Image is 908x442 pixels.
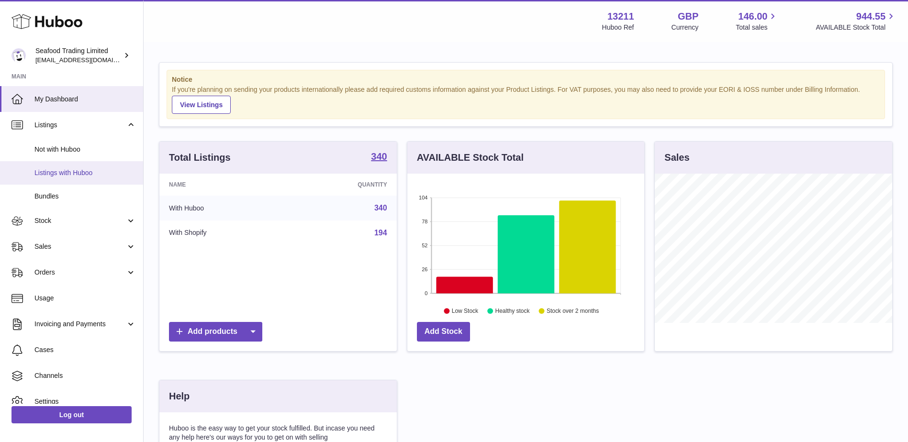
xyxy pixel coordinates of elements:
[547,308,599,314] text: Stock over 2 months
[371,152,387,161] strong: 340
[34,95,136,104] span: My Dashboard
[159,221,287,245] td: With Shopify
[169,151,231,164] h3: Total Listings
[672,23,699,32] div: Currency
[35,56,141,64] span: [EMAIL_ADDRESS][DOMAIN_NAME]
[34,242,126,251] span: Sales
[35,46,122,65] div: Seafood Trading Limited
[34,294,136,303] span: Usage
[371,152,387,163] a: 340
[287,174,396,196] th: Quantity
[374,204,387,212] a: 340
[34,320,126,329] span: Invoicing and Payments
[11,48,26,63] img: online@rickstein.com
[417,322,470,342] a: Add Stock
[422,219,427,224] text: 78
[169,322,262,342] a: Add products
[34,268,126,277] span: Orders
[602,23,634,32] div: Huboo Ref
[159,196,287,221] td: With Huboo
[422,266,427,272] text: 26
[495,308,530,314] text: Healthy stock
[419,195,427,200] text: 104
[159,174,287,196] th: Name
[425,290,427,296] text: 0
[816,23,897,32] span: AVAILABLE Stock Total
[678,10,698,23] strong: GBP
[34,121,126,130] span: Listings
[422,243,427,248] text: 52
[417,151,524,164] h3: AVAILABLE Stock Total
[11,406,132,423] a: Log out
[34,145,136,154] span: Not with Huboo
[452,308,479,314] text: Low Stock
[34,168,136,177] span: Listings with Huboo
[34,371,136,380] span: Channels
[736,10,778,32] a: 146.00 Total sales
[172,85,880,114] div: If you're planning on sending your products internationally please add required customs informati...
[34,397,136,406] span: Settings
[172,96,231,114] a: View Listings
[664,151,689,164] h3: Sales
[34,345,136,354] span: Cases
[34,192,136,201] span: Bundles
[816,10,897,32] a: 944.55 AVAILABLE Stock Total
[607,10,634,23] strong: 13211
[738,10,767,23] span: 146.00
[736,23,778,32] span: Total sales
[169,390,190,403] h3: Help
[169,424,387,442] p: Huboo is the easy way to get your stock fulfilled. But incase you need any help here's our ways f...
[172,75,880,84] strong: Notice
[34,216,126,225] span: Stock
[856,10,886,23] span: 944.55
[374,229,387,237] a: 194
